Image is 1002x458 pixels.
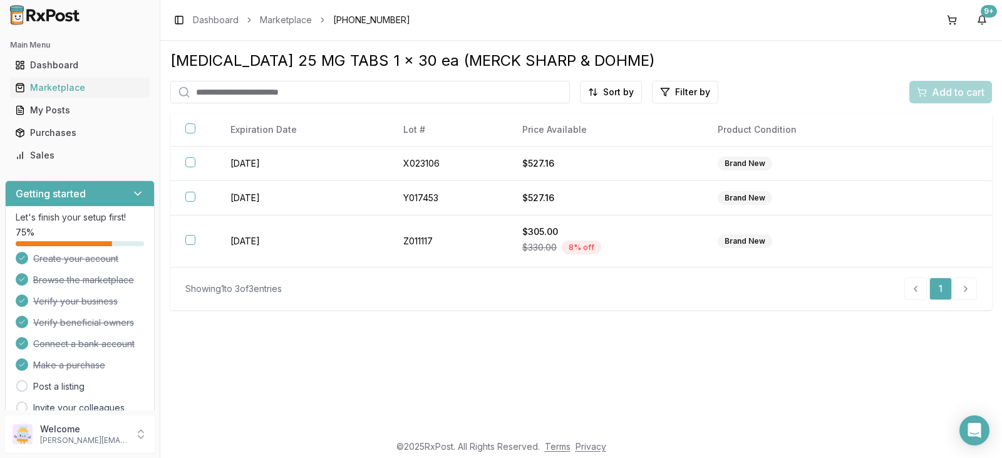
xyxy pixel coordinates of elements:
button: Sort by [580,81,642,103]
div: $527.16 [522,157,688,170]
p: Welcome [40,423,127,435]
a: Sales [10,144,150,167]
nav: pagination [904,278,977,300]
th: Price Available [507,113,703,147]
th: Expiration Date [215,113,388,147]
div: Showing 1 to 3 of 3 entries [185,283,282,295]
div: [MEDICAL_DATA] 25 MG TABS 1 x 30 ea (MERCK SHARP & DOHME) [170,51,992,71]
button: Marketplace [5,78,155,98]
a: 1 [929,278,952,300]
button: My Posts [5,100,155,120]
button: Sales [5,145,155,165]
div: $527.16 [522,192,688,204]
button: Filter by [652,81,718,103]
a: Terms [545,441,571,452]
a: Dashboard [193,14,239,26]
div: My Posts [15,104,145,117]
div: Brand New [718,157,772,170]
span: Sort by [603,86,634,98]
img: RxPost Logo [5,5,85,25]
span: Verify beneficial owners [33,316,134,329]
h3: Getting started [16,186,86,201]
div: Open Intercom Messenger [959,415,989,445]
span: 75 % [16,226,34,239]
a: Privacy [576,441,606,452]
span: Verify your business [33,295,118,308]
a: Marketplace [10,76,150,99]
span: Make a purchase [33,359,105,372]
a: Marketplace [260,14,312,26]
div: Brand New [718,191,772,205]
div: Purchases [15,127,145,139]
div: Dashboard [15,59,145,71]
a: Dashboard [10,54,150,76]
td: [DATE] [215,147,388,181]
span: [PHONE_NUMBER] [333,14,410,26]
span: Filter by [675,86,710,98]
td: Z011117 [388,216,507,268]
button: Purchases [5,123,155,143]
p: Let's finish your setup first! [16,211,144,224]
span: $330.00 [522,241,557,254]
span: Browse the marketplace [33,274,134,286]
div: Brand New [718,234,772,248]
a: My Posts [10,99,150,122]
div: 9+ [981,5,997,18]
button: Dashboard [5,55,155,75]
div: $305.00 [522,226,688,238]
span: Connect a bank account [33,338,135,350]
th: Lot # [388,113,507,147]
div: Sales [15,149,145,162]
nav: breadcrumb [193,14,410,26]
td: [DATE] [215,216,388,268]
td: Y017453 [388,181,507,216]
div: Marketplace [15,81,145,94]
td: [DATE] [215,181,388,216]
th: Product Condition [703,113,898,147]
img: User avatar [13,424,33,444]
div: 8 % off [562,241,601,254]
h2: Main Menu [10,40,150,50]
span: Create your account [33,252,118,265]
p: [PERSON_NAME][EMAIL_ADDRESS][DOMAIN_NAME] [40,435,127,445]
td: X023106 [388,147,507,181]
a: Post a listing [33,380,85,393]
button: 9+ [972,10,992,30]
a: Invite your colleagues [33,402,125,414]
a: Purchases [10,122,150,144]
